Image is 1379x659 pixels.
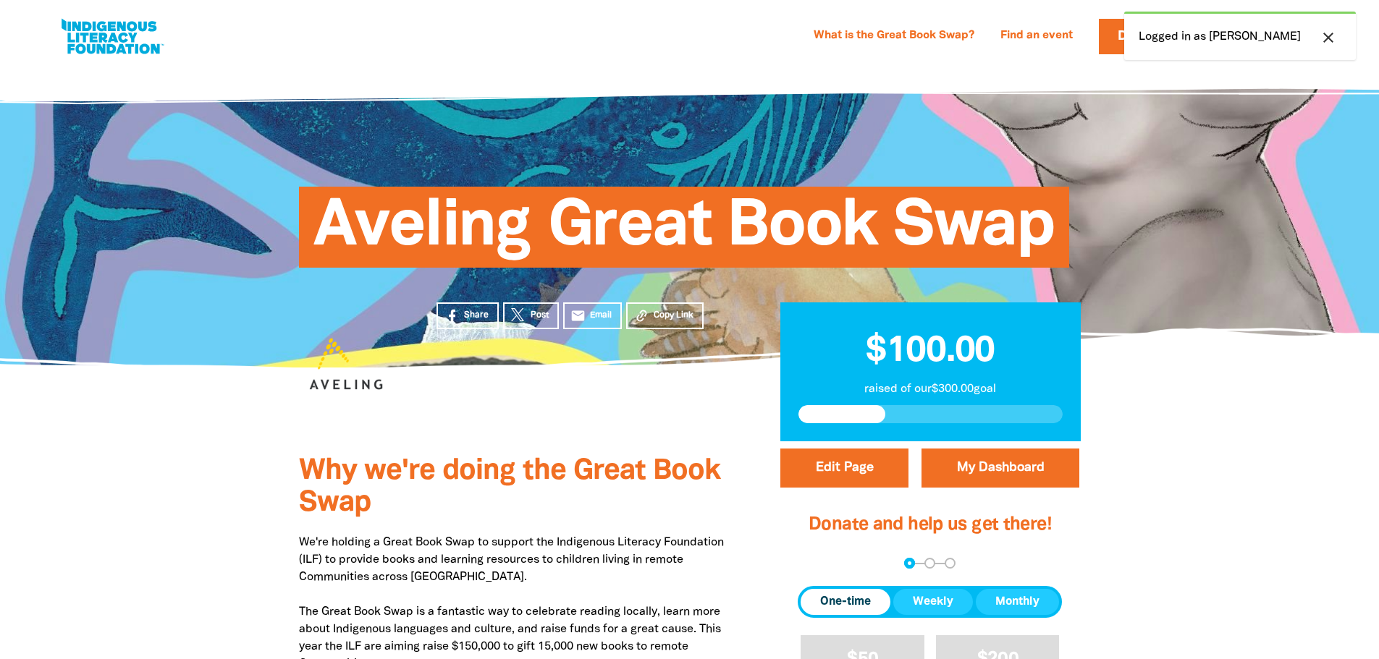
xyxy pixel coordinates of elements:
button: Weekly [893,589,973,615]
a: What is the Great Book Swap? [805,25,983,48]
a: Share [437,302,499,329]
a: Find an event [992,25,1081,48]
span: One-time [820,593,871,611]
a: emailEmail [563,302,623,329]
span: Weekly [913,593,953,611]
button: Navigate to step 2 of 3 to enter your details [924,558,935,569]
button: Navigate to step 1 of 3 to enter your donation amount [904,558,915,569]
span: Share [464,309,489,322]
span: Copy Link [654,309,693,322]
span: Why we're doing the Great Book Swap [299,458,720,516]
span: Aveling Great Book Swap [313,197,1055,268]
p: raised of our $300.00 goal [798,380,1063,398]
span: Email [590,309,612,322]
div: Donation frequency [798,586,1062,618]
i: close [1320,29,1337,46]
i: email [570,308,586,323]
span: $100.00 [866,335,995,368]
button: close [1315,28,1341,47]
a: Post [503,302,559,329]
a: Donate [1099,19,1190,54]
button: One-time [801,589,890,615]
a: My Dashboard [922,448,1079,488]
button: Edit Page [780,448,908,488]
span: Post [531,309,549,322]
button: Navigate to step 3 of 3 to enter your payment details [945,558,956,569]
div: Logged in as [PERSON_NAME] [1124,12,1356,60]
button: Copy Link [626,302,704,329]
span: Monthly [995,593,1039,611]
button: Monthly [976,589,1059,615]
span: Donate and help us get there! [809,516,1052,533]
